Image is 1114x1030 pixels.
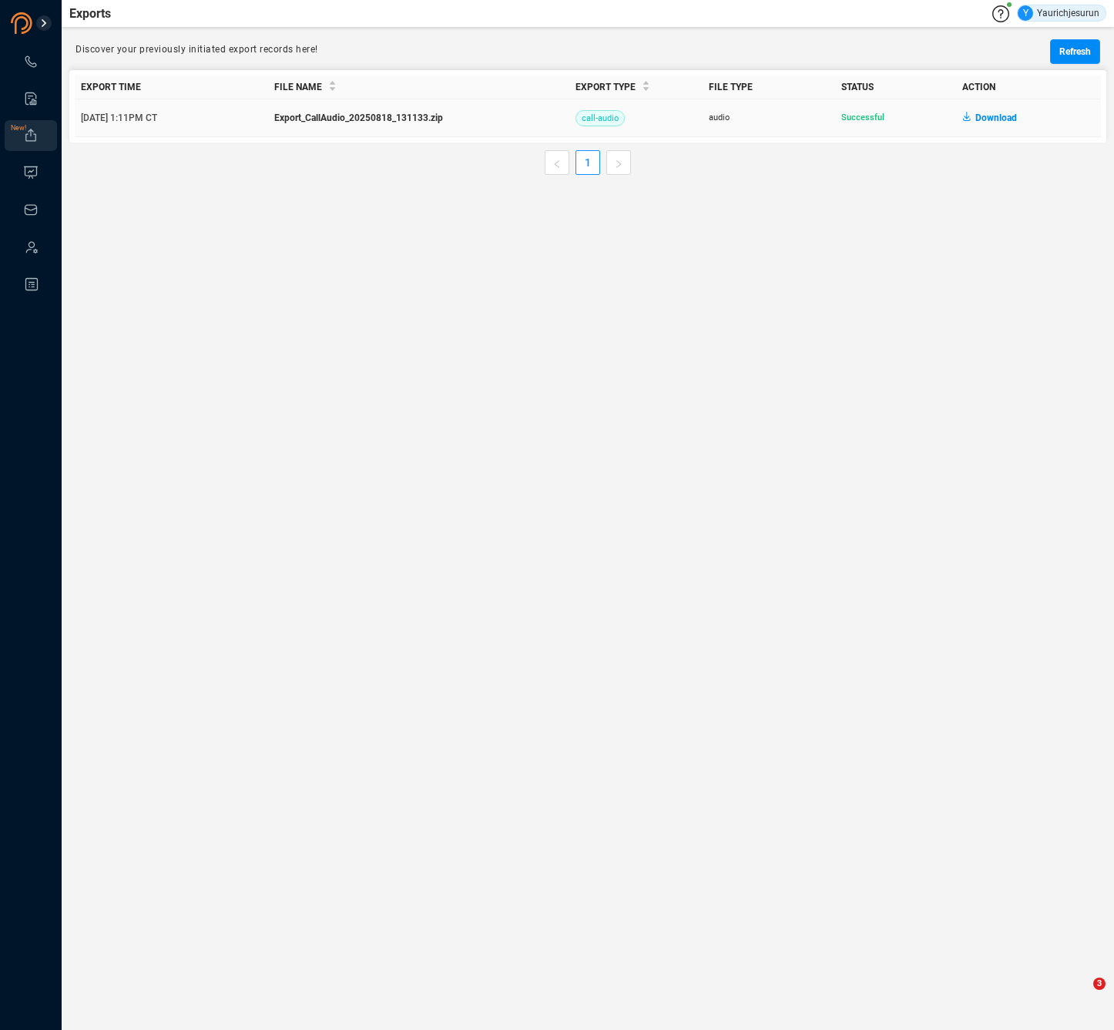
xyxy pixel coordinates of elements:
span: Download [975,106,1017,130]
td: audio [703,99,835,137]
a: New! [23,128,39,143]
span: right [614,159,623,169]
button: Refresh [1050,39,1100,64]
span: caret-up [328,79,337,87]
span: Export Type [575,82,636,92]
li: 1 [575,150,600,175]
td: Export_CallAudio_20250818_131133.zip [268,99,570,137]
button: Download [963,106,1017,130]
span: Successful [841,112,884,122]
iframe: Intercom live chat [1062,978,1099,1015]
span: left [552,159,562,169]
th: Export Time [75,75,268,99]
span: Y [1023,5,1028,21]
li: Interactions [5,46,57,77]
th: Status [835,75,956,99]
span: [DATE] 1:11PM CT [81,112,157,123]
li: Exports [5,120,57,151]
a: 1 [576,151,599,174]
li: Inbox [5,194,57,225]
span: 3 [1093,978,1106,990]
th: File Type [703,75,835,99]
div: Yaurichjesurun [1018,5,1099,21]
li: Visuals [5,157,57,188]
span: New! [11,112,26,143]
span: caret-down [328,85,337,93]
li: Smart Reports [5,83,57,114]
img: prodigal-logo [11,12,96,34]
li: Next Page [606,150,631,175]
span: Refresh [1059,39,1091,64]
span: Discover your previously initiated export records here! [75,44,318,55]
button: right [606,150,631,175]
li: Previous Page [545,150,569,175]
span: call-audio [575,110,625,126]
span: caret-down [642,85,650,93]
span: caret-up [642,79,650,87]
span: Exports [69,5,111,23]
button: left [545,150,569,175]
th: Action [956,75,1101,99]
span: File Name [274,82,322,92]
